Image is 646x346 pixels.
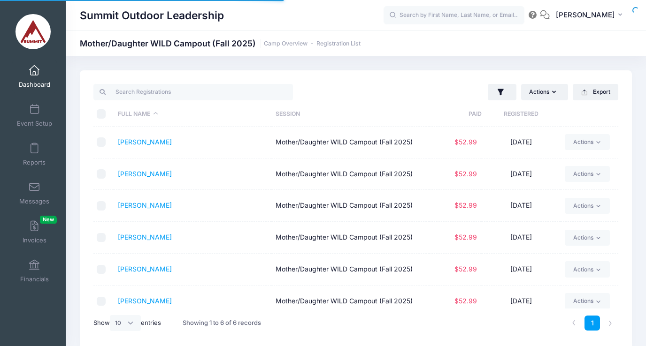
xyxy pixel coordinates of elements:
td: [DATE] [482,190,561,222]
a: Actions [565,261,609,277]
a: InvoicesNew [12,216,57,248]
h1: Summit Outdoor Leadership [80,5,224,26]
button: [PERSON_NAME] [550,5,632,26]
td: Mother/Daughter WILD Campout (Fall 2025) [271,127,429,158]
span: New [40,216,57,224]
th: Paid: activate to sort column ascending [429,102,482,127]
div: Showing 1 to 6 of 6 records [183,312,261,334]
td: Mother/Daughter WILD Campout (Fall 2025) [271,286,429,317]
span: Reports [23,158,46,166]
a: Actions [565,134,609,150]
a: Messages [12,177,57,210]
span: $52.99 [454,233,477,241]
td: Mother/Daughter WILD Campout (Fall 2025) [271,190,429,222]
td: Mother/Daughter WILD Campout (Fall 2025) [271,222,429,254]
a: [PERSON_NAME] [118,201,172,209]
a: Financials [12,255,57,287]
td: [DATE] [482,286,561,317]
td: Mother/Daughter WILD Campout (Fall 2025) [271,254,429,286]
span: $52.99 [454,138,477,146]
a: Actions [565,293,609,309]
input: Search by First Name, Last Name, or Email... [384,6,524,25]
a: [PERSON_NAME] [118,138,172,146]
span: [PERSON_NAME] [556,10,615,20]
span: Dashboard [19,81,50,89]
span: Event Setup [17,120,52,128]
span: $52.99 [454,265,477,273]
span: $52.99 [454,170,477,178]
button: Actions [521,84,568,100]
a: [PERSON_NAME] [118,233,172,241]
a: Actions [565,198,609,214]
a: [PERSON_NAME] [118,265,172,273]
label: Show entries [93,315,161,331]
a: 1 [584,316,600,331]
a: [PERSON_NAME] [118,297,172,305]
a: Registration List [316,40,361,47]
span: $52.99 [454,201,477,209]
a: [PERSON_NAME] [118,170,172,178]
td: [DATE] [482,158,561,190]
span: $52.99 [454,297,477,305]
button: Export [573,84,618,100]
th: Full Name: activate to sort column descending [114,102,271,127]
td: [DATE] [482,254,561,286]
span: Invoices [23,236,46,244]
a: Dashboard [12,60,57,93]
td: [DATE] [482,222,561,254]
a: Actions [565,166,609,182]
h1: Mother/Daughter WILD Campout (Fall 2025) [80,38,361,48]
a: Camp Overview [264,40,308,47]
span: Messages [19,197,49,205]
a: Actions [565,230,609,246]
img: Summit Outdoor Leadership [15,14,51,49]
th: Session: activate to sort column ascending [271,102,429,127]
th: Registered: activate to sort column ascending [482,102,561,127]
a: Reports [12,138,57,171]
span: Financials [20,275,49,283]
select: Showentries [110,315,141,331]
td: [DATE] [482,127,561,158]
input: Search Registrations [93,84,293,100]
a: Event Setup [12,99,57,132]
td: Mother/Daughter WILD Campout (Fall 2025) [271,158,429,190]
